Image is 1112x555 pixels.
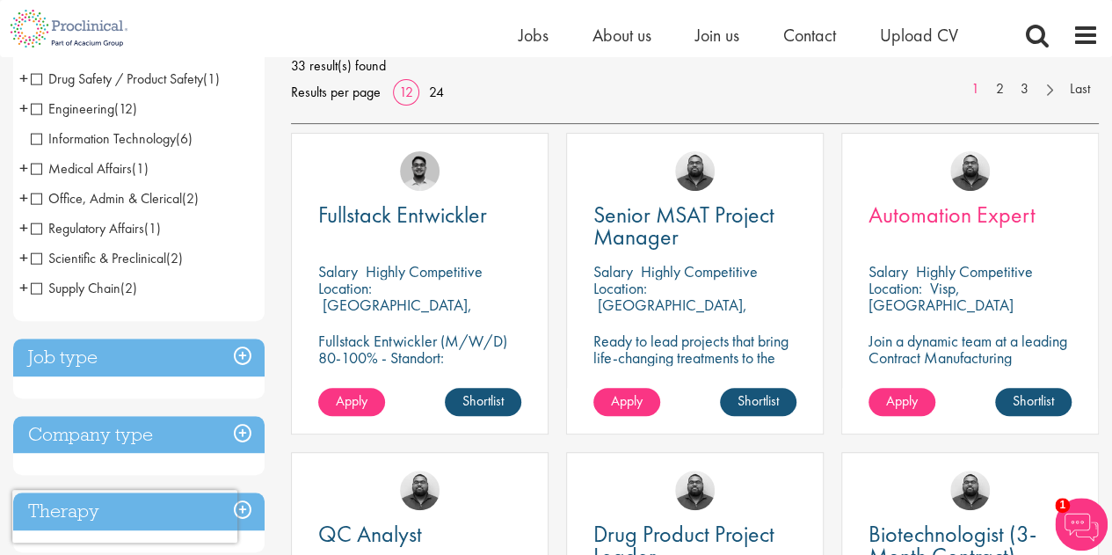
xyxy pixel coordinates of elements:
p: Highly Competitive [366,261,483,281]
a: Shortlist [720,388,796,416]
a: Apply [318,388,385,416]
span: + [19,65,28,91]
span: Regulatory Affairs [31,219,144,237]
span: Medical Affairs [31,159,132,178]
img: Ashley Bennett [675,151,715,191]
span: Scientific & Preclinical [31,249,183,267]
img: Ashley Bennett [400,471,440,510]
a: Automation Expert [869,204,1072,226]
img: Chatbot [1055,498,1108,551]
span: Senior MSAT Project Manager [593,200,774,252]
span: Fullstack Entwickler [318,200,487,230]
p: [GEOGRAPHIC_DATA], [GEOGRAPHIC_DATA] [593,295,747,332]
span: + [19,155,28,181]
p: Join a dynamic team at a leading Contract Manufacturing Organisation (CMO) and contribute to grou... [869,332,1072,433]
span: 33 result(s) found [291,53,1099,79]
span: Location: [318,278,372,298]
span: (1) [144,219,161,237]
h3: Job type [13,339,265,376]
span: (2) [120,279,137,297]
span: + [19,185,28,211]
span: Salary [318,261,358,281]
span: Salary [869,261,908,281]
span: (6) [176,129,193,148]
span: 1 [1055,498,1070,513]
span: + [19,95,28,121]
p: Visp, [GEOGRAPHIC_DATA] [869,278,1014,315]
a: Last [1061,79,1099,99]
h3: Company type [13,416,265,454]
span: Engineering [31,99,114,118]
a: Upload CV [880,24,958,47]
span: Engineering [31,99,137,118]
span: Salary [593,261,633,281]
p: Fullstack Entwickler (M/W/D) 80-100% - Standort: [GEOGRAPHIC_DATA], [GEOGRAPHIC_DATA] - Arbeitsze... [318,332,521,433]
a: About us [592,24,651,47]
a: QC Analyst [318,523,521,545]
img: Ashley Bennett [675,471,715,510]
a: 3 [1012,79,1037,99]
p: Highly Competitive [641,261,758,281]
a: Contact [783,24,836,47]
span: Supply Chain [31,279,137,297]
span: Drug Safety / Product Safety [31,69,203,88]
span: Apply [886,391,918,410]
span: Apply [611,391,643,410]
span: Location: [593,278,647,298]
img: Timothy Deschamps [400,151,440,191]
span: QC Analyst [318,519,422,549]
span: Regulatory Affairs [31,219,161,237]
a: Join us [695,24,739,47]
span: Automation Expert [869,200,1036,230]
a: 12 [393,83,419,101]
img: Ashley Bennett [950,151,990,191]
a: 2 [987,79,1013,99]
span: + [19,274,28,301]
a: Senior MSAT Project Manager [593,204,796,248]
span: Office, Admin & Clerical [31,189,182,208]
span: (1) [203,69,220,88]
a: 1 [963,79,988,99]
p: Highly Competitive [916,261,1033,281]
a: Fullstack Entwickler [318,204,521,226]
span: (2) [166,249,183,267]
a: Shortlist [995,388,1072,416]
img: Ashley Bennett [950,471,990,510]
span: Office, Admin & Clerical [31,189,199,208]
span: Results per page [291,79,381,106]
span: Scientific & Preclinical [31,249,166,267]
span: + [19,215,28,241]
a: Shortlist [445,388,521,416]
span: Apply [336,391,367,410]
span: Information Technology [31,129,176,148]
span: Medical Affairs [31,159,149,178]
span: Drug Safety / Product Safety [31,69,220,88]
a: Apply [869,388,935,416]
span: + [19,245,28,271]
a: 24 [423,83,450,101]
span: Information Technology [31,129,193,148]
p: [GEOGRAPHIC_DATA], [GEOGRAPHIC_DATA] [318,295,472,332]
p: Ready to lead projects that bring life-changing treatments to the world? Join our client at the f... [593,332,796,433]
a: Apply [593,388,660,416]
span: (12) [114,99,137,118]
span: (2) [182,189,199,208]
span: (1) [132,159,149,178]
iframe: reCAPTCHA [12,490,237,543]
span: Location: [869,278,922,298]
span: Supply Chain [31,279,120,297]
a: Jobs [519,24,549,47]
